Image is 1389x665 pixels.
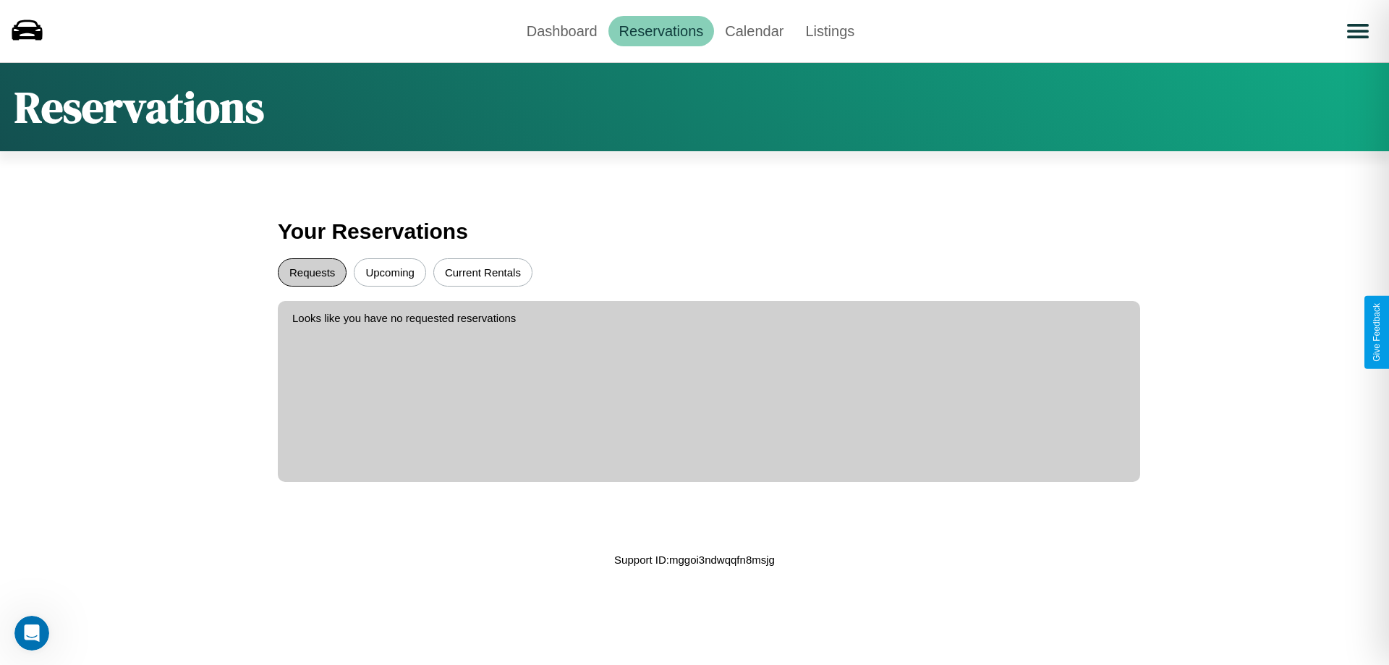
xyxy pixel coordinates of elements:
[14,77,264,137] h1: Reservations
[714,16,794,46] a: Calendar
[794,16,865,46] a: Listings
[516,16,608,46] a: Dashboard
[292,308,1126,328] p: Looks like you have no requested reservations
[14,616,49,651] iframe: Intercom live chat
[354,258,426,287] button: Upcoming
[278,212,1111,251] h3: Your Reservations
[433,258,532,287] button: Current Rentals
[278,258,347,287] button: Requests
[608,16,715,46] a: Reservations
[614,550,775,569] p: Support ID: mggoi3ndwqqfn8msjg
[1338,11,1378,51] button: Open menu
[1372,303,1382,362] div: Give Feedback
